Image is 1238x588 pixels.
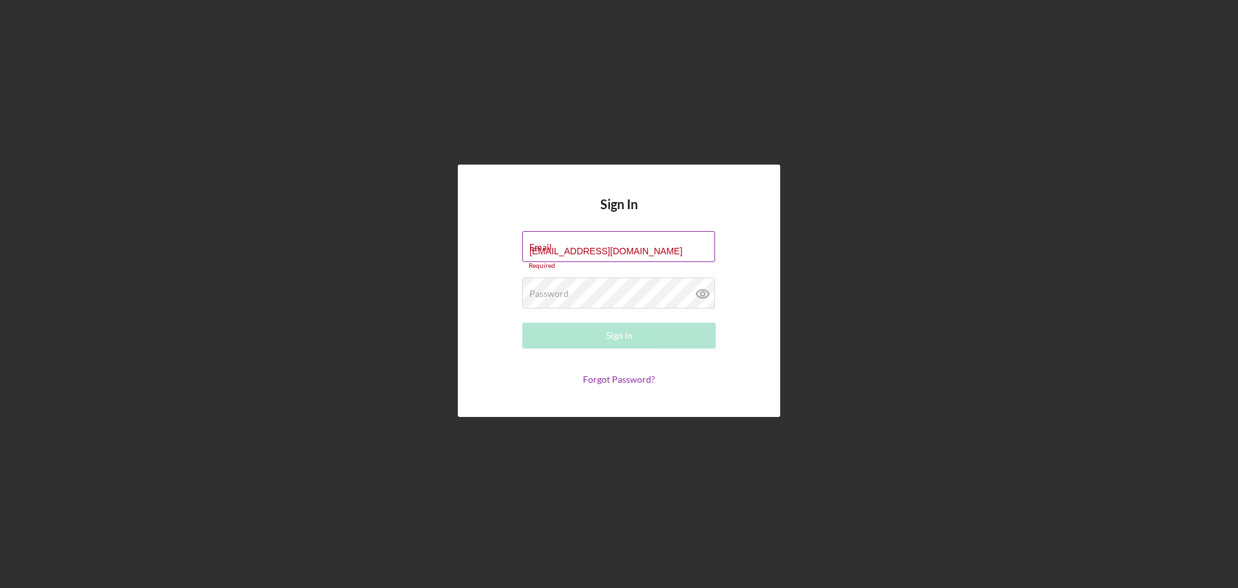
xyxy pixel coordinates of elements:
label: Email [529,242,552,252]
a: Forgot Password? [583,374,655,385]
div: Sign In [606,323,633,349]
div: Required [522,262,716,270]
h4: Sign In [600,197,638,231]
button: Sign In [522,323,716,349]
label: Password [529,289,569,299]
